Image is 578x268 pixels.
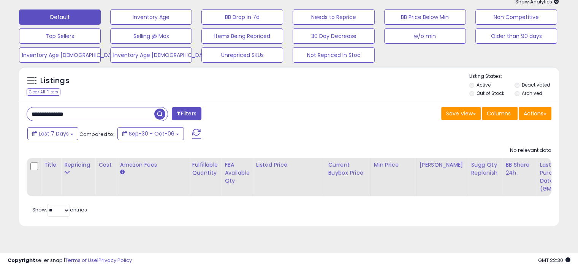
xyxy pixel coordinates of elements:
th: Please note that this number is a calculation based on your required days of coverage and your ve... [468,158,502,196]
label: Deactivated [521,82,550,88]
button: Columns [482,107,518,120]
div: Amazon Fees [120,161,185,169]
div: [PERSON_NAME] [420,161,465,169]
button: Last 7 Days [27,127,78,140]
div: Repricing [64,161,92,169]
button: Filters [172,107,201,120]
button: Older than 90 days [475,28,557,44]
button: Sep-30 - Oct-06 [117,127,184,140]
span: 2025-10-14 22:30 GMT [538,257,570,264]
label: Archived [521,90,542,96]
button: Default [19,9,101,25]
div: No relevant data [510,147,551,154]
span: Sep-30 - Oct-06 [129,130,174,137]
button: Save View [441,107,481,120]
button: Inventory Age [110,9,192,25]
button: Top Sellers [19,28,101,44]
div: Cost [98,161,113,169]
span: Show: entries [32,206,87,213]
span: Last 7 Days [39,130,69,137]
button: 30 Day Decrease [293,28,374,44]
small: Amazon Fees. [120,169,124,176]
div: FBA Available Qty [225,161,249,185]
h5: Listings [40,76,70,86]
div: BB Share 24h. [505,161,533,177]
div: Clear All Filters [27,88,60,96]
span: Compared to: [79,131,114,138]
label: Out of Stock [477,90,504,96]
button: BB Drop in 7d [201,9,283,25]
button: Needs to Reprice [293,9,374,25]
button: Items Being Repriced [201,28,283,44]
div: Listed Price [256,161,322,169]
label: Active [477,82,491,88]
div: Current Buybox Price [328,161,367,177]
div: Sugg Qty Replenish [471,161,499,177]
button: Unrepriced SKUs [201,47,283,63]
span: Columns [487,110,511,117]
button: BB Price Below Min [384,9,466,25]
button: Inventory Age [DEMOGRAPHIC_DATA] [19,47,101,63]
div: Title [44,161,58,169]
p: Listing States: [469,73,559,80]
button: Selling @ Max [110,28,192,44]
div: seller snap | | [8,257,132,264]
button: Inventory Age [DEMOGRAPHIC_DATA] [110,47,192,63]
a: Privacy Policy [98,257,132,264]
button: Actions [519,107,551,120]
div: Last Purchase Date (GMT) [540,161,567,193]
button: w/o min [384,28,466,44]
div: Fulfillable Quantity [192,161,218,177]
a: Terms of Use [65,257,97,264]
div: Min Price [374,161,413,169]
strong: Copyright [8,257,35,264]
button: Not Repriced In Stoc [293,47,374,63]
button: Non Competitive [475,9,557,25]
